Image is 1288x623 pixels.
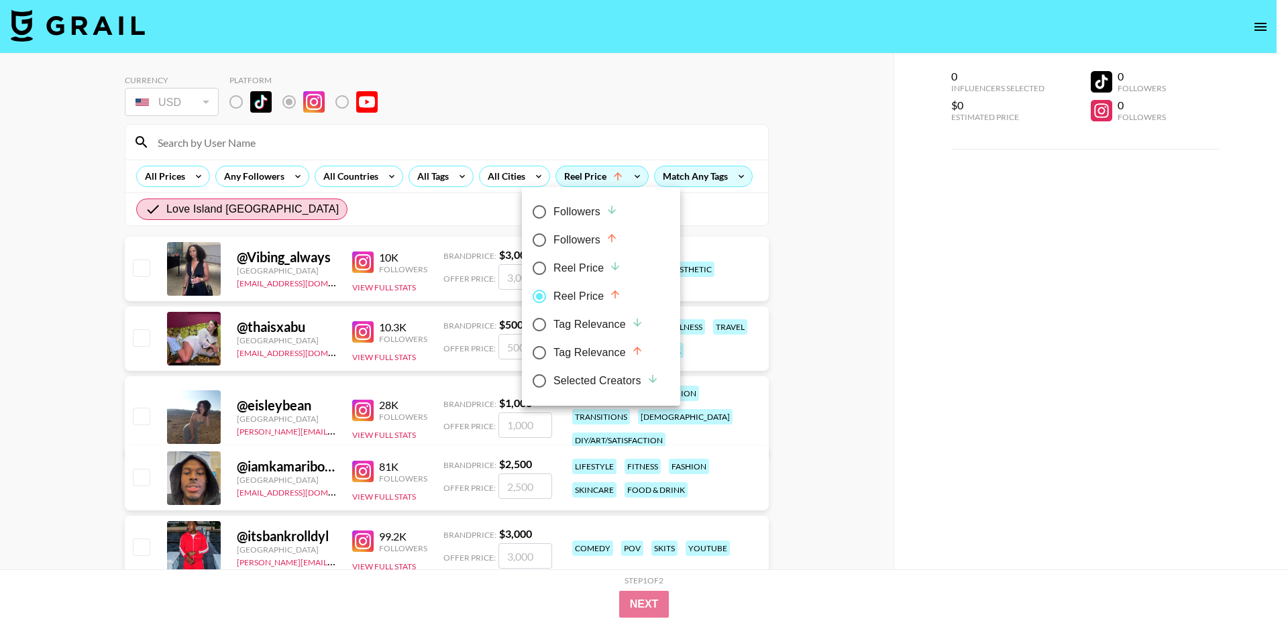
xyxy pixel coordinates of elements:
div: Followers [553,232,618,248]
div: Followers [553,204,618,220]
div: Tag Relevance [553,345,643,361]
div: Reel Price [553,260,621,276]
div: Selected Creators [553,373,659,389]
div: Tag Relevance [553,317,643,333]
div: Reel Price [553,288,621,304]
iframe: Drift Widget Chat Controller [1221,556,1272,607]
